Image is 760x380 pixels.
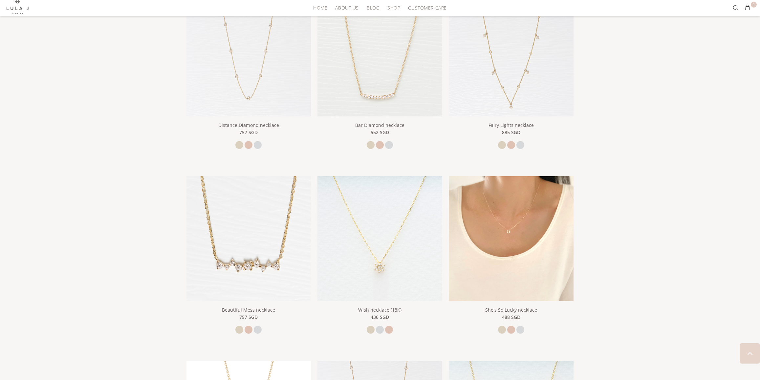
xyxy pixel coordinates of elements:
[385,141,393,149] a: white gold
[404,3,446,13] a: Customer Care
[317,50,442,56] a: Bar Diamond necklace
[498,326,506,334] a: yellow gold
[254,141,262,149] a: white gold
[485,307,537,313] a: She's So Lucky necklace
[355,122,404,128] a: Bar Diamond necklace
[218,122,279,128] a: Distance Diamond necklace
[363,3,383,13] a: Blog
[376,141,384,149] a: rose gold
[235,326,243,334] a: yellow gold
[740,343,760,364] a: BACK TO TOP
[317,235,442,241] a: Wish necklace (18K)
[449,235,574,241] a: She's So Lucky necklace She's So Lucky necklace
[385,326,393,334] a: rose gold
[387,5,400,10] span: Shop
[367,141,375,149] a: yellow gold
[371,129,389,136] span: 552 SGD
[313,5,327,10] span: HOME
[239,314,258,321] span: 757 SGD
[507,141,515,149] a: rose gold
[408,5,446,10] span: Customer Care
[239,129,258,136] span: 757 SGD
[507,326,515,334] a: rose gold
[309,3,331,13] a: HOME
[383,3,404,13] a: Shop
[449,176,574,301] img: She's So Lucky necklace
[331,3,362,13] a: About Us
[222,307,275,313] a: Beautiful Mess necklace
[335,5,358,10] span: About Us
[186,235,311,241] a: Beautiful Mess necklace
[449,50,574,56] a: Fairy Lights necklace
[742,3,753,13] button: 1
[235,141,243,149] a: yellow gold
[489,122,534,128] a: Fairy Lights necklace
[367,5,380,10] span: Blog
[502,129,520,136] span: 885 SGD
[498,141,506,149] a: yellow gold
[186,50,311,56] a: Distance Diamond necklace
[245,141,252,149] a: rose gold
[254,326,262,334] a: white gold
[502,314,520,321] span: 488 SGD
[516,141,524,149] a: white gold
[367,326,375,334] a: yellow gold
[516,326,524,334] a: white gold
[358,307,402,313] a: Wish necklace (18K)
[371,314,389,321] span: 436 SGD
[376,326,384,334] a: white gold
[245,326,252,334] a: rose gold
